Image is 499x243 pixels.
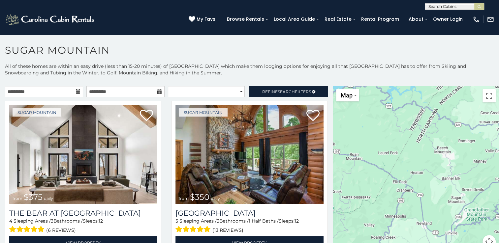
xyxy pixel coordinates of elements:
[430,14,466,24] a: Owner Login
[270,14,318,24] a: Local Area Guide
[175,209,323,218] a: [GEOGRAPHIC_DATA]
[189,16,217,23] a: My Favs
[175,218,323,234] div: Sleeping Areas / Bathrooms / Sleeps:
[212,226,243,234] span: (13 reviews)
[249,218,279,224] span: 1 Half Baths /
[9,218,12,224] span: 4
[9,105,157,204] img: The Bear At Sugar Mountain
[46,226,76,234] span: (6 reviews)
[249,86,327,97] a: RefineSearchFilters
[405,14,427,24] a: About
[140,109,153,123] a: Add to favorites
[51,218,53,224] span: 3
[179,108,228,117] a: Sugar Mountain
[295,218,299,224] span: 12
[175,218,178,224] span: 5
[99,218,103,224] span: 12
[9,209,157,218] a: The Bear At [GEOGRAPHIC_DATA]
[9,105,157,204] a: The Bear At Sugar Mountain from $375 daily
[179,196,189,201] span: from
[175,209,323,218] h3: Grouse Moor Lodge
[175,105,323,204] img: Grouse Moor Lodge
[262,89,311,94] span: Refine Filters
[487,16,494,23] img: mail-regular-white.png
[211,196,220,201] span: daily
[190,192,209,202] span: $350
[336,89,359,101] button: Change map style
[358,14,402,24] a: Rental Program
[217,218,219,224] span: 3
[483,89,496,102] button: Toggle fullscreen view
[24,192,43,202] span: $375
[175,105,323,204] a: Grouse Moor Lodge from $350 daily
[224,14,267,24] a: Browse Rentals
[9,209,157,218] h3: The Bear At Sugar Mountain
[13,108,61,117] a: Sugar Mountain
[306,109,320,123] a: Add to favorites
[341,92,353,99] span: Map
[44,196,53,201] span: daily
[473,16,480,23] img: phone-regular-white.png
[9,218,157,234] div: Sleeping Areas / Bathrooms / Sleeps:
[278,89,295,94] span: Search
[197,16,215,23] span: My Favs
[5,13,96,26] img: White-1-2.png
[13,196,22,201] span: from
[321,14,355,24] a: Real Estate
